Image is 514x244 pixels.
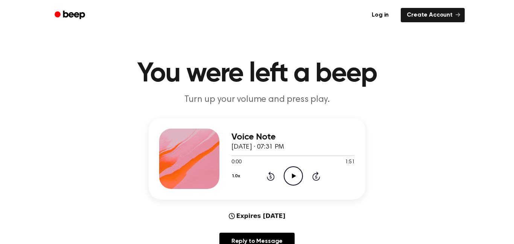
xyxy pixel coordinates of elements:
[231,144,284,150] span: [DATE] · 07:31 PM
[113,94,401,106] p: Turn up your volume and press play.
[49,8,92,23] a: Beep
[229,212,286,221] div: Expires [DATE]
[64,60,450,87] h1: You were left a beep
[345,158,355,166] span: 1:51
[231,170,243,183] button: 1.0x
[364,6,396,24] a: Log in
[231,158,241,166] span: 0:00
[231,132,355,142] h3: Voice Note
[401,8,465,22] a: Create Account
